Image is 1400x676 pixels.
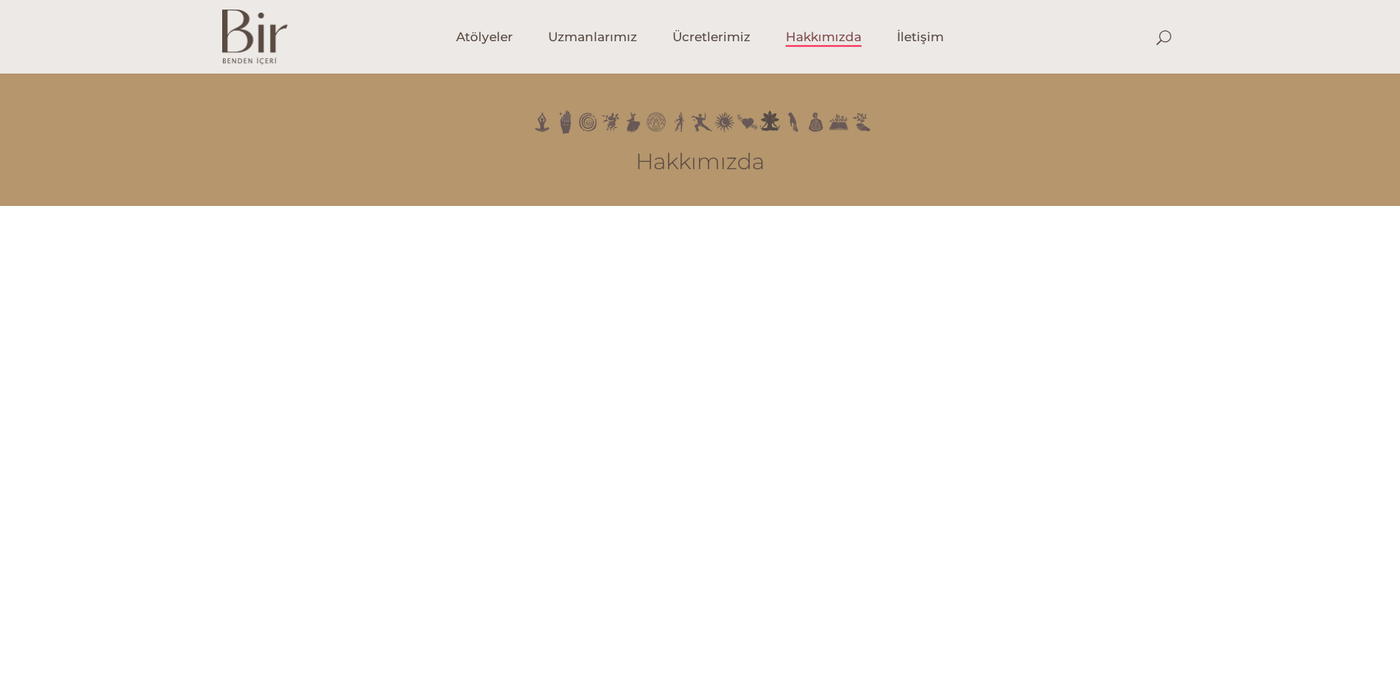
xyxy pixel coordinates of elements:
[672,29,750,46] span: Ücretlerimiz
[266,149,1134,175] h3: Hakkımızda
[548,29,637,46] span: Uzmanlarımız
[897,29,944,46] span: İletişim
[456,29,513,46] span: Atölyeler
[786,29,861,46] span: Hakkımızda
